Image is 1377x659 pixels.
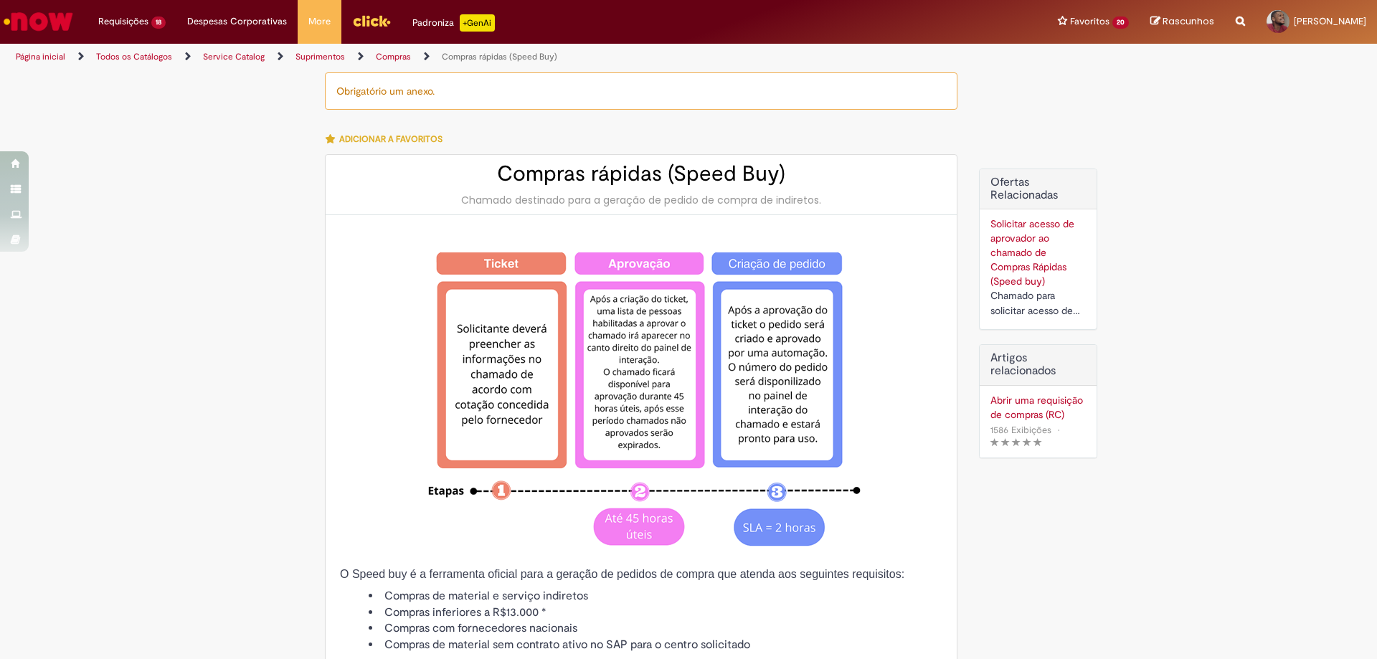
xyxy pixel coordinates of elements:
span: 18 [151,16,166,29]
h2: Compras rápidas (Speed Buy) [340,162,942,186]
li: Compras de material sem contrato ativo no SAP para o centro solicitado [369,637,942,653]
a: Rascunhos [1150,15,1214,29]
span: More [308,14,331,29]
li: Compras com fornecedores nacionais [369,620,942,637]
ul: Trilhas de página [11,44,907,70]
div: Padroniza [412,14,495,32]
div: Obrigatório um anexo. [325,72,957,110]
a: Abrir uma requisição de compras (RC) [990,393,1086,422]
span: Requisições [98,14,148,29]
a: Suprimentos [295,51,345,62]
img: click_logo_yellow_360x200.png [352,10,391,32]
a: Solicitar acesso de aprovador ao chamado de Compras Rápidas (Speed buy) [990,217,1074,288]
span: [PERSON_NAME] [1294,15,1366,27]
span: Adicionar a Favoritos [339,133,443,145]
span: Rascunhos [1163,14,1214,28]
div: Chamado para solicitar acesso de aprovador ao ticket de Speed buy [990,288,1086,318]
a: Compras [376,51,411,62]
a: Todos os Catálogos [96,51,172,62]
a: Página inicial [16,51,65,62]
h2: Ofertas Relacionadas [990,176,1086,202]
h3: Artigos relacionados [990,352,1086,377]
div: Ofertas Relacionadas [979,169,1097,330]
p: +GenAi [460,14,495,32]
li: Compras inferiores a R$13.000 * [369,605,942,621]
a: Service Catalog [203,51,265,62]
button: Adicionar a Favoritos [325,124,450,154]
li: Compras de material e serviço indiretos [369,588,942,605]
span: Despesas Corporativas [187,14,287,29]
span: 20 [1112,16,1129,29]
img: ServiceNow [1,7,75,36]
span: • [1054,420,1063,440]
span: Favoritos [1070,14,1109,29]
span: O Speed buy é a ferramenta oficial para a geração de pedidos de compra que atenda aos seguintes r... [340,568,904,580]
div: Chamado destinado para a geração de pedido de compra de indiretos. [340,193,942,207]
a: Compras rápidas (Speed Buy) [442,51,557,62]
span: 1586 Exibições [990,424,1051,436]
